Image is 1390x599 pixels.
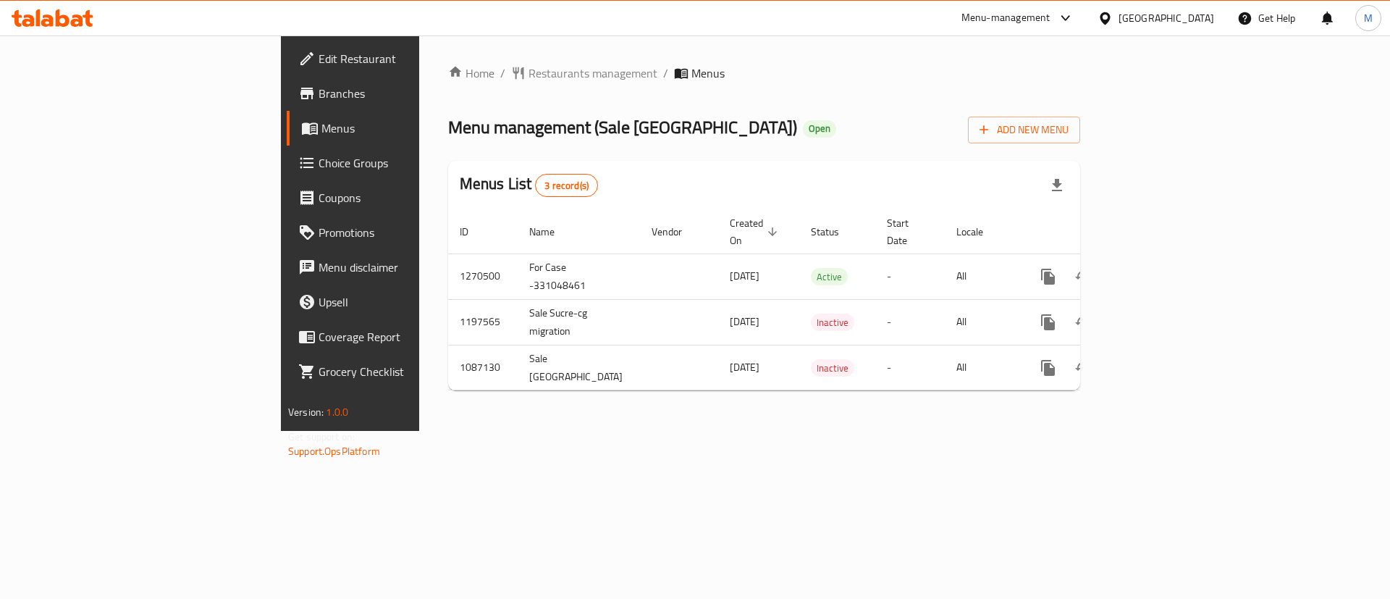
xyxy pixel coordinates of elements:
[511,64,657,82] a: Restaurants management
[945,345,1019,390] td: All
[811,269,848,285] span: Active
[1031,351,1066,385] button: more
[1066,351,1100,385] button: Change Status
[319,259,502,276] span: Menu disclaimer
[287,215,513,250] a: Promotions
[528,64,657,82] span: Restaurants management
[803,120,836,138] div: Open
[536,179,597,193] span: 3 record(s)
[811,314,854,331] span: Inactive
[287,111,513,146] a: Menus
[288,403,324,422] span: Version:
[448,64,1080,82] nav: breadcrumb
[460,173,598,197] h2: Menus List
[287,285,513,319] a: Upsell
[887,214,927,249] span: Start Date
[875,254,945,299] td: -
[319,224,502,241] span: Promotions
[287,146,513,180] a: Choice Groups
[1031,305,1066,340] button: more
[1066,305,1100,340] button: Change Status
[875,345,945,390] td: -
[945,254,1019,299] td: All
[730,214,782,249] span: Created On
[460,223,487,240] span: ID
[319,85,502,102] span: Branches
[1119,10,1214,26] div: [GEOGRAPHIC_DATA]
[529,223,573,240] span: Name
[319,189,502,206] span: Coupons
[1364,10,1373,26] span: M
[448,210,1181,391] table: enhanced table
[1040,168,1074,203] div: Export file
[319,50,502,67] span: Edit Restaurant
[811,314,854,331] div: Inactive
[663,64,668,82] li: /
[287,180,513,215] a: Coupons
[811,360,854,377] span: Inactive
[518,345,640,390] td: Sale [GEOGRAPHIC_DATA]
[875,299,945,345] td: -
[287,319,513,354] a: Coverage Report
[288,427,355,446] span: Get support on:
[803,122,836,135] span: Open
[691,64,725,82] span: Menus
[652,223,701,240] span: Vendor
[961,9,1050,27] div: Menu-management
[321,120,502,137] span: Menus
[287,250,513,285] a: Menu disclaimer
[319,363,502,380] span: Grocery Checklist
[319,154,502,172] span: Choice Groups
[535,174,598,197] div: Total records count
[518,299,640,345] td: Sale Sucre-cg migration
[811,223,858,240] span: Status
[287,76,513,111] a: Branches
[945,299,1019,345] td: All
[1066,259,1100,294] button: Change Status
[811,359,854,377] div: Inactive
[287,354,513,389] a: Grocery Checklist
[730,312,759,331] span: [DATE]
[287,41,513,76] a: Edit Restaurant
[980,121,1069,139] span: Add New Menu
[288,442,380,461] a: Support.OpsPlatform
[518,254,640,299] td: For Case -331048461
[319,328,502,345] span: Coverage Report
[956,223,1002,240] span: Locale
[319,293,502,311] span: Upsell
[1019,210,1181,254] th: Actions
[968,117,1080,143] button: Add New Menu
[326,403,348,422] span: 1.0.0
[811,268,848,285] div: Active
[730,267,759,285] span: [DATE]
[448,111,797,143] span: Menu management ( Sale [GEOGRAPHIC_DATA] )
[1031,259,1066,294] button: more
[730,358,759,377] span: [DATE]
